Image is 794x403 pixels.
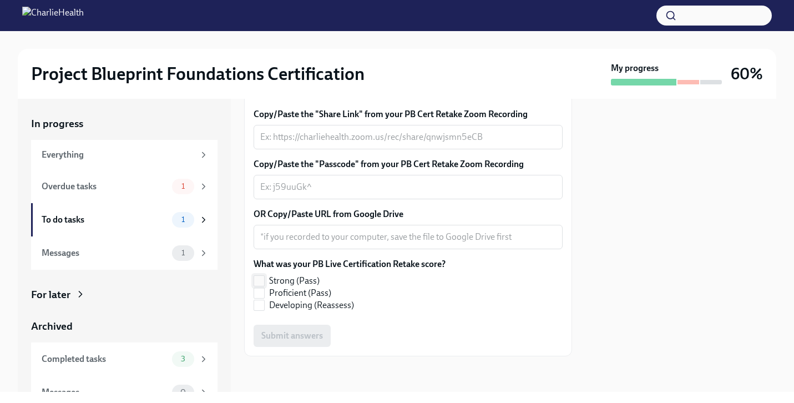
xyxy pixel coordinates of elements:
span: 0 [174,388,193,396]
h2: Project Blueprint Foundations Certification [31,63,365,85]
label: Copy/Paste the "Passcode" from your PB Cert Retake Zoom Recording [254,158,563,170]
a: Overdue tasks1 [31,170,218,203]
a: In progress [31,117,218,131]
div: Overdue tasks [42,180,168,193]
div: Messages [42,386,168,399]
span: Strong (Pass) [269,275,320,287]
div: Completed tasks [42,353,168,365]
a: Messages1 [31,236,218,270]
label: Copy/Paste the "Share Link" from your PB Cert Retake Zoom Recording [254,108,563,120]
div: Messages [42,247,168,259]
span: Developing (Reassess) [269,299,354,311]
a: To do tasks1 [31,203,218,236]
strong: My progress [611,62,659,74]
div: To do tasks [42,214,168,226]
a: For later [31,288,218,302]
span: 1 [175,215,191,224]
a: Everything [31,140,218,170]
a: Completed tasks3 [31,342,218,376]
span: 1 [175,182,191,190]
a: Archived [31,319,218,334]
span: 3 [174,355,192,363]
div: Everything [42,149,194,161]
h3: 60% [731,64,763,84]
img: CharlieHealth [22,7,84,24]
span: 1 [175,249,191,257]
label: OR Copy/Paste URL from Google Drive [254,208,563,220]
div: For later [31,288,70,302]
label: What was your PB Live Certification Retake score? [254,258,446,270]
span: Proficient (Pass) [269,287,331,299]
